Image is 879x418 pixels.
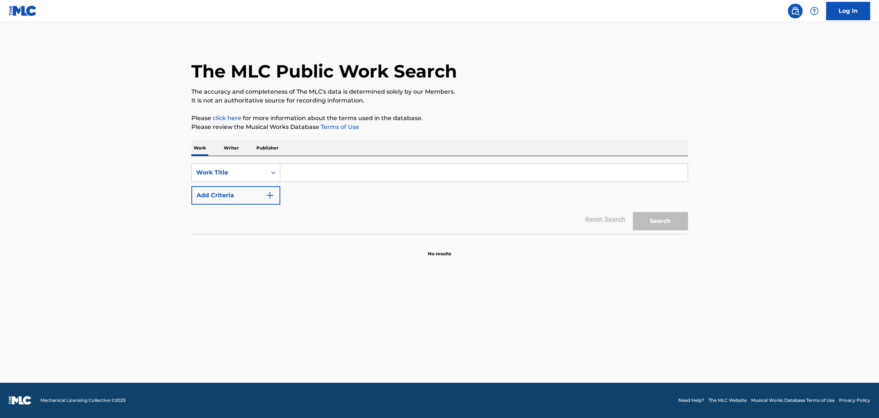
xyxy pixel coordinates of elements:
a: Terms of Use [319,123,359,130]
a: click here [213,115,241,122]
a: Musical Works Database Terms of Use [751,397,835,404]
img: help [810,7,819,15]
a: Log In [826,2,870,20]
img: search [791,7,800,15]
p: Please review the Musical Works Database [191,123,688,131]
p: Publisher [254,140,281,156]
img: 9d2ae6d4665cec9f34b9.svg [266,191,274,200]
button: Add Criteria [191,186,280,205]
h1: The MLC Public Work Search [191,60,457,82]
p: The accuracy and completeness of The MLC's data is determined solely by our Members. [191,87,688,96]
a: Privacy Policy [839,397,870,404]
img: logo [9,396,32,405]
p: Work [191,140,208,156]
div: Work Title [196,168,262,177]
p: Please for more information about the terms used in the database. [191,114,688,123]
p: Writer [221,140,241,156]
span: Mechanical Licensing Collective © 2025 [40,397,126,404]
p: It is not an authoritative source for recording information. [191,96,688,105]
p: No results [428,242,451,257]
a: The MLC Website [709,397,747,404]
form: Search Form [191,163,688,234]
a: Public Search [788,4,803,18]
a: Need Help? [678,397,704,404]
div: Help [807,4,822,18]
img: MLC Logo [9,6,37,16]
